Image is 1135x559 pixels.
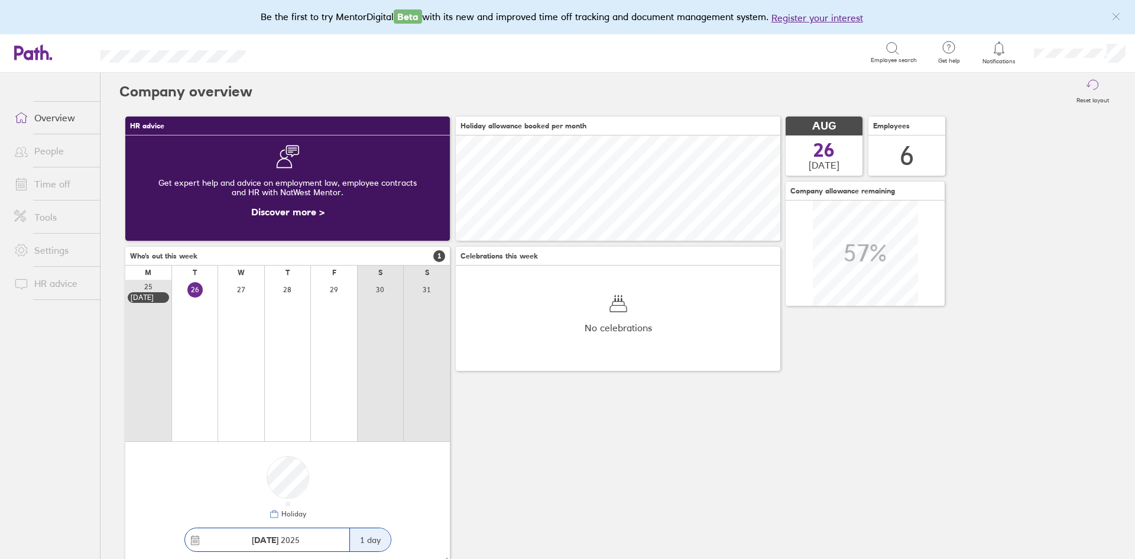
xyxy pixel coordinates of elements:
div: 6 [900,141,914,171]
div: Be the first to try MentorDigital with its new and improved time off tracking and document manage... [261,9,875,25]
a: HR advice [5,272,100,295]
div: F [332,269,336,277]
a: Overview [5,106,100,130]
span: Beta [394,9,422,24]
label: Reset layout [1069,93,1116,104]
div: Search [278,47,308,57]
a: Time off [5,172,100,196]
span: Holiday allowance booked per month [461,122,586,130]
a: Notifications [980,40,1019,65]
button: Register your interest [771,11,863,25]
span: Notifications [980,58,1019,65]
span: Celebrations this week [461,252,538,260]
span: AUG [812,120,836,133]
span: Who's out this week [130,252,197,260]
div: W [238,269,245,277]
span: 1 [433,250,445,262]
h2: Company overview [119,73,252,111]
a: Settings [5,238,100,262]
span: No celebrations [585,322,652,333]
span: Company allowance remaining [790,187,895,195]
div: [DATE] [131,293,166,302]
div: 1 day [349,528,391,551]
a: People [5,139,100,163]
a: Discover more > [251,206,325,218]
div: Get expert help and advice on employment law, employee contracts and HR with NatWest Mentor. [135,169,440,206]
span: [DATE] [809,160,839,170]
div: M [145,269,151,277]
span: 26 [813,141,835,160]
span: Employees [873,122,910,130]
a: Tools [5,205,100,229]
div: T [286,269,290,277]
span: 2025 [252,535,300,545]
button: Reset layout [1069,73,1116,111]
div: S [425,269,429,277]
div: T [193,269,197,277]
span: Get help [930,57,968,64]
div: Holiday [279,510,306,518]
strong: [DATE] [252,535,278,545]
div: S [378,269,382,277]
span: Employee search [871,57,917,64]
span: HR advice [130,122,164,130]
